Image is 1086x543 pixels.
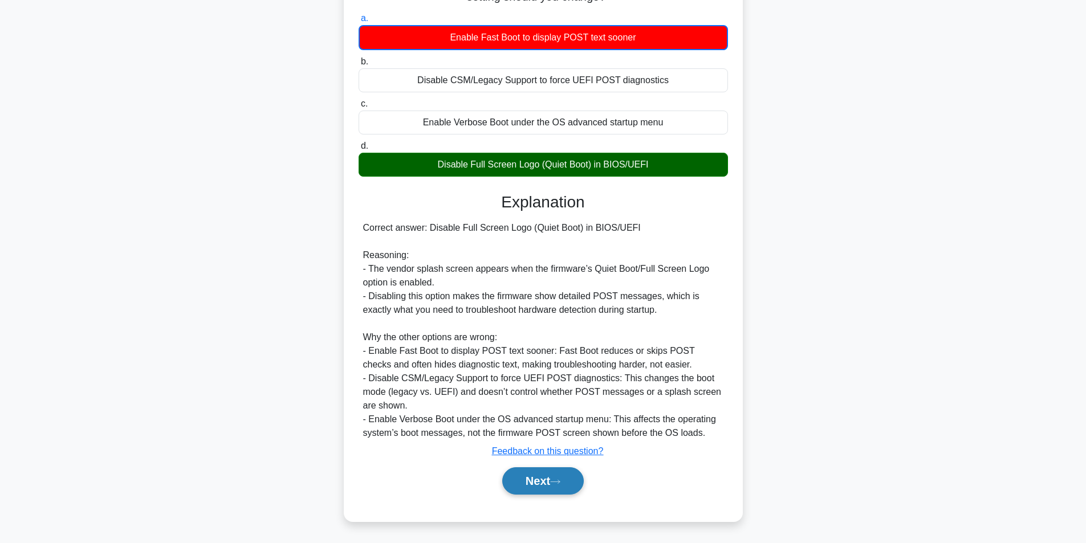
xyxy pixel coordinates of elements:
a: Feedback on this question? [492,446,604,456]
span: c. [361,99,368,108]
h3: Explanation [365,193,721,212]
div: Enable Fast Boot to display POST text sooner [359,25,728,50]
span: b. [361,56,368,66]
div: Disable Full Screen Logo (Quiet Boot) in BIOS/UEFI [359,153,728,177]
span: d. [361,141,368,150]
div: Enable Verbose Boot under the OS advanced startup menu [359,111,728,134]
div: Correct answer: Disable Full Screen Logo (Quiet Boot) in BIOS/UEFI Reasoning: - The vendor splash... [363,221,723,440]
div: Disable CSM/Legacy Support to force UEFI POST diagnostics [359,68,728,92]
span: a. [361,13,368,23]
button: Next [502,467,584,495]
